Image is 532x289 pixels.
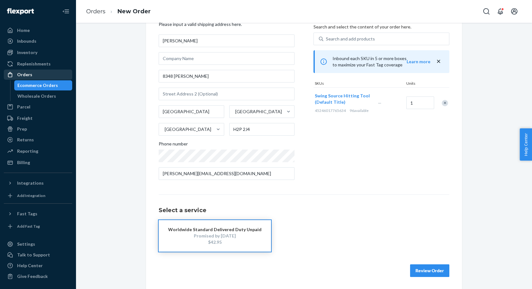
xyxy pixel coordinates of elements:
[81,2,156,21] ol: breadcrumbs
[326,36,375,42] div: Search and add products
[17,71,32,78] div: Orders
[17,38,36,44] div: Inbounds
[17,211,37,217] div: Fast Tags
[117,8,151,15] a: New Order
[168,226,262,233] div: Worldwide Standard Delivered Duty Unpaid
[313,81,405,87] div: SKUs
[4,157,72,168] a: Billing
[7,8,34,15] img: Flexport logo
[235,108,282,115] div: [GEOGRAPHIC_DATA]
[378,100,382,106] span: —
[410,264,449,277] button: Review Order
[442,100,448,106] div: Remove Item
[86,8,105,15] a: Orders
[17,104,30,110] div: Parcel
[4,135,72,145] a: Returns
[405,81,434,87] div: Units
[494,5,507,18] button: Open notifications
[17,49,37,56] div: Inventory
[313,24,449,30] p: Search and select the content of your order here.
[4,250,72,260] a: Talk to Support
[165,126,211,132] div: [GEOGRAPHIC_DATA]
[168,233,262,239] div: Promised by [DATE]
[164,126,165,132] input: [GEOGRAPHIC_DATA]
[17,148,38,154] div: Reporting
[17,61,51,67] div: Replenishments
[480,5,493,18] button: Open Search Box
[17,93,56,99] div: Wholesale Orders
[14,80,73,90] a: Ecommerce Orders
[350,108,369,113] span: 96 available
[4,239,72,249] a: Settings
[159,52,294,65] input: Company Name
[159,141,188,150] span: Phone number
[17,262,43,269] div: Help Center
[4,25,72,35] a: Home
[520,128,532,161] button: Help Center
[4,261,72,271] a: Help Center
[4,178,72,188] button: Integrations
[4,191,72,201] a: Add Integration
[17,82,58,89] div: Ecommerce Orders
[17,273,48,280] div: Give Feedback
[159,220,271,252] button: Worldwide Standard Delivered Duty UnpaidPromised by [DATE]$42.95
[17,224,40,229] div: Add Fast Tag
[60,5,72,18] button: Close Navigation
[159,21,294,28] p: Please input a valid shipping address here.
[435,58,442,65] button: close
[407,58,430,65] button: Learn more
[159,105,224,118] input: City
[313,50,449,73] div: Inbound each SKU in 5 or more boxes to maximize your Fast Tag coverage
[159,207,449,214] h1: Select a service
[4,113,72,123] a: Freight
[17,180,44,186] div: Integrations
[159,88,294,100] input: Street Address 2 (Optional)
[159,70,294,83] input: Street Address
[17,126,27,132] div: Prep
[4,209,72,219] button: Fast Tags
[4,124,72,134] a: Prep
[4,221,72,231] a: Add Fast Tag
[406,96,434,109] input: Quantity
[14,91,73,101] a: Wholesale Orders
[315,108,346,113] span: 45246017765634
[159,34,294,47] input: First & Last Name
[168,239,262,245] div: $42.95
[17,193,45,198] div: Add Integration
[4,271,72,281] button: Give Feedback
[4,59,72,69] a: Replenishments
[4,102,72,112] a: Parcel
[17,252,50,258] div: Talk to Support
[4,36,72,46] a: Inbounds
[17,115,33,121] div: Freight
[315,93,370,105] button: Swing Source Hitting Tool (Default Title)
[4,47,72,58] a: Inventory
[17,241,35,247] div: Settings
[229,123,295,136] input: ZIP Code
[159,167,294,180] input: Email (Only Required for International)
[17,137,34,143] div: Returns
[4,146,72,156] a: Reporting
[508,5,521,18] button: Open account menu
[4,70,72,80] a: Orders
[17,27,30,34] div: Home
[17,159,30,166] div: Billing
